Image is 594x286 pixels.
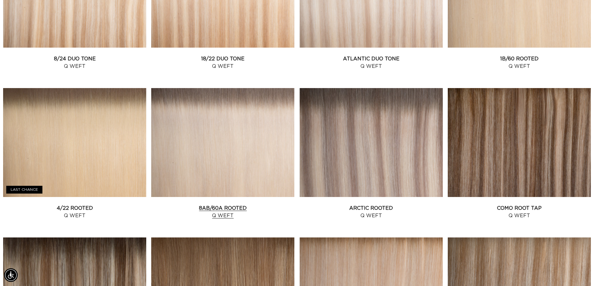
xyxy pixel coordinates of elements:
[3,204,146,219] a: 4/22 Rooted Q Weft
[151,55,294,70] a: 18/22 Duo Tone Q Weft
[448,204,591,219] a: Como Root Tap Q Weft
[300,55,443,70] a: Atlantic Duo Tone Q Weft
[3,55,146,70] a: 8/24 Duo Tone Q Weft
[563,256,594,286] iframe: Chat Widget
[4,268,18,282] div: Accessibility Menu
[151,204,294,219] a: 8AB/60A Rooted Q Weft
[448,55,591,70] a: 1B/60 Rooted Q Weft
[300,204,443,219] a: Arctic Rooted Q Weft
